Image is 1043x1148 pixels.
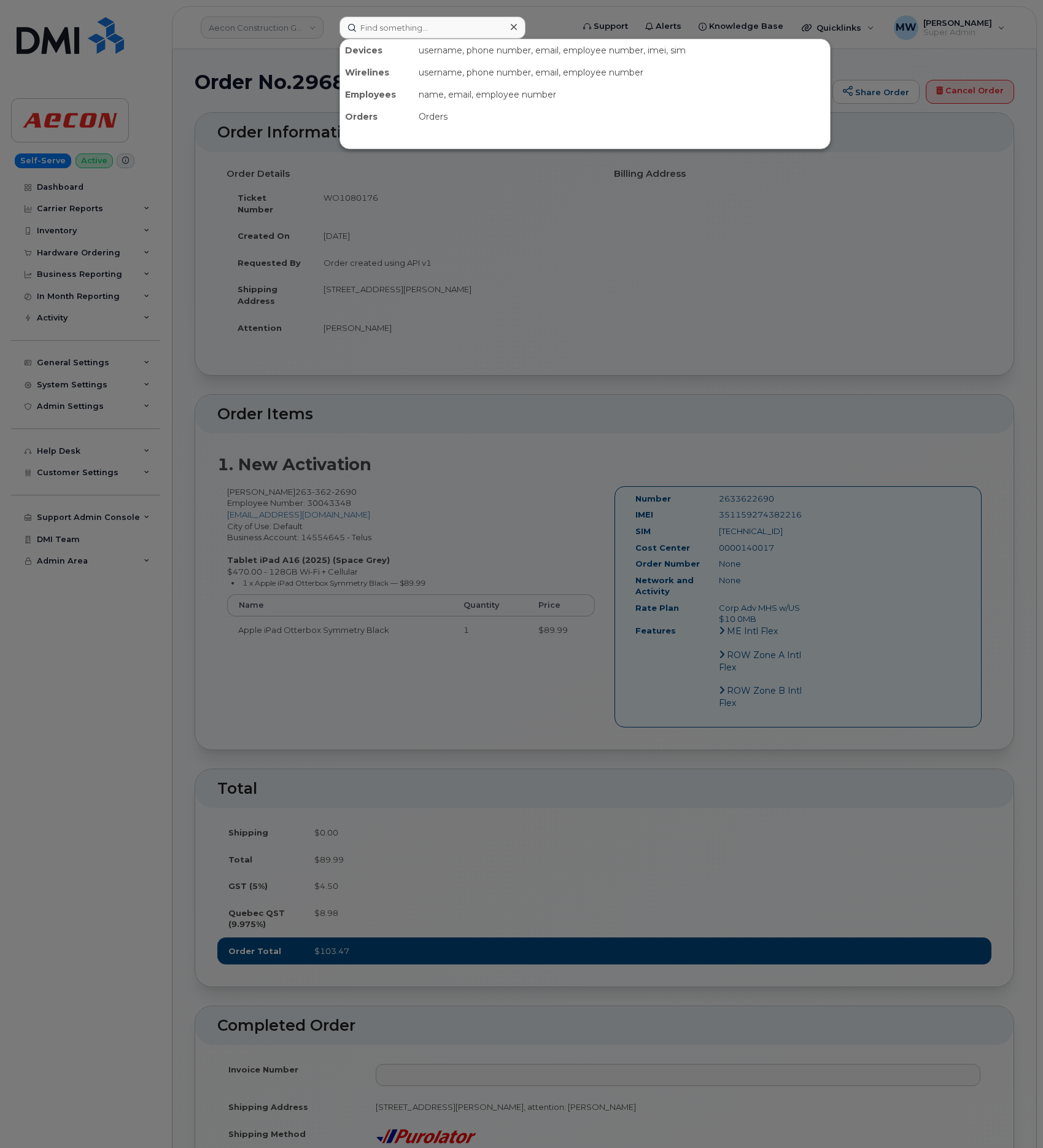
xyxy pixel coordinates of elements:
[340,83,414,106] div: Employees
[340,106,414,128] div: Orders
[414,61,830,83] div: username, phone number, email, employee number
[414,106,830,128] div: Orders
[340,39,414,61] div: Devices
[340,61,414,83] div: Wirelines
[414,83,830,106] div: name, email, employee number
[414,39,830,61] div: username, phone number, email, employee number, imei, sim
